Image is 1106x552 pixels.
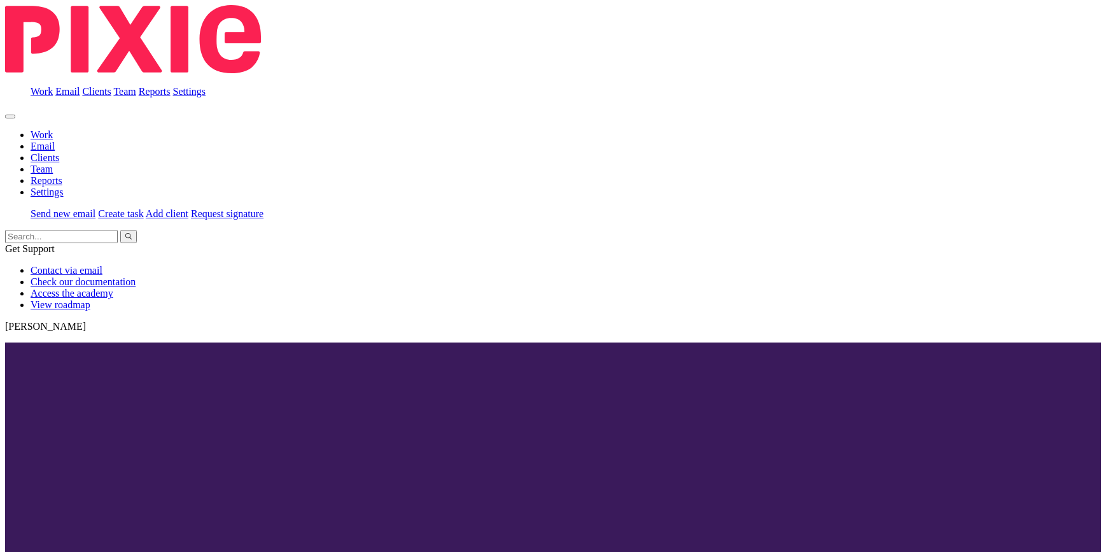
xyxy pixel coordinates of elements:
input: Search [5,230,118,243]
a: Email [55,86,80,97]
span: Get Support [5,243,55,254]
a: Reports [139,86,171,97]
a: Send new email [31,208,95,219]
a: Create task [98,208,144,219]
a: Settings [173,86,206,97]
a: Add client [146,208,188,219]
a: Check our documentation [31,276,136,287]
a: Access the academy [31,288,113,299]
a: Reports [31,175,62,186]
a: Email [31,141,55,152]
a: Team [113,86,136,97]
a: Clients [31,152,59,163]
a: Work [31,129,53,140]
img: Pixie [5,5,261,73]
a: Team [31,164,53,174]
a: Clients [82,86,111,97]
a: Work [31,86,53,97]
button: Search [120,230,137,243]
a: Request signature [191,208,263,219]
a: View roadmap [31,299,90,310]
a: Contact via email [31,265,102,276]
p: [PERSON_NAME] [5,321,1101,332]
a: Settings [31,187,64,197]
